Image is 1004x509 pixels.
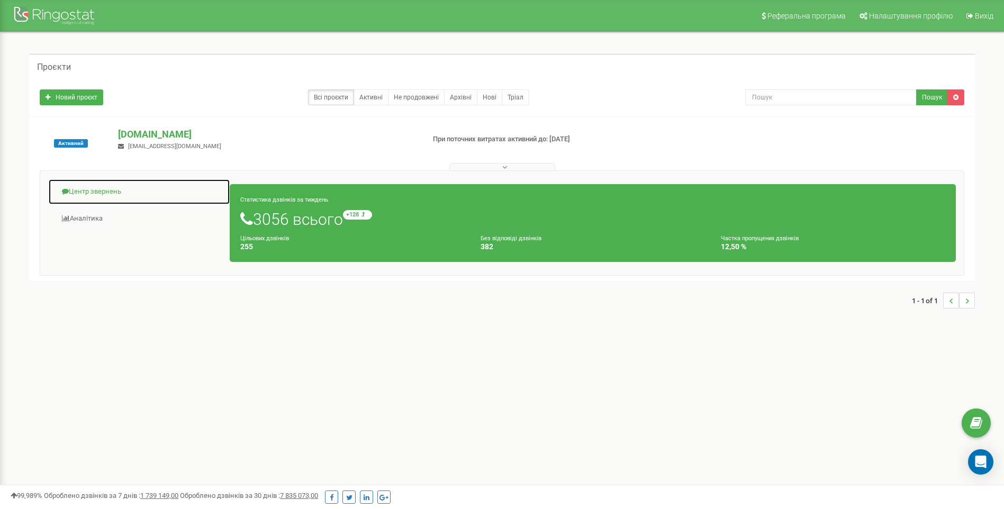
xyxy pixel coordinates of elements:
[240,243,465,251] h4: 255
[240,235,289,242] small: Цільових дзвінків
[502,89,529,105] a: Тріал
[968,449,993,475] div: Open Intercom Messenger
[388,89,445,105] a: Не продовжені
[354,89,388,105] a: Активні
[869,12,953,20] span: Налаштування профілю
[118,128,415,141] p: [DOMAIN_NAME]
[912,282,975,319] nav: ...
[44,492,178,499] span: Оброблено дзвінків за 7 днів :
[128,143,221,150] span: [EMAIL_ADDRESS][DOMAIN_NAME]
[767,12,846,20] span: Реферальна програма
[721,235,799,242] small: Частка пропущених дзвінків
[54,139,88,148] span: Активний
[916,89,948,105] button: Пошук
[240,196,328,203] small: Статистика дзвінків за тиждень
[180,492,318,499] span: Оброблено дзвінків за 30 днів :
[343,210,372,220] small: +128
[40,89,103,105] a: Новий проєкт
[48,179,230,205] a: Центр звернень
[37,62,71,72] h5: Проєкти
[433,134,652,144] p: При поточних витратах активний до: [DATE]
[481,235,541,242] small: Без відповіді дзвінків
[745,89,917,105] input: Пошук
[477,89,502,105] a: Нові
[240,210,945,228] h1: 3056 всього
[140,492,178,499] u: 1 739 149,00
[48,206,230,232] a: Аналiтика
[481,243,705,251] h4: 382
[280,492,318,499] u: 7 835 073,00
[444,89,477,105] a: Архівні
[11,492,42,499] span: 99,989%
[912,293,943,308] span: 1 - 1 of 1
[721,243,945,251] h4: 12,50 %
[308,89,354,105] a: Всі проєкти
[975,12,993,20] span: Вихід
